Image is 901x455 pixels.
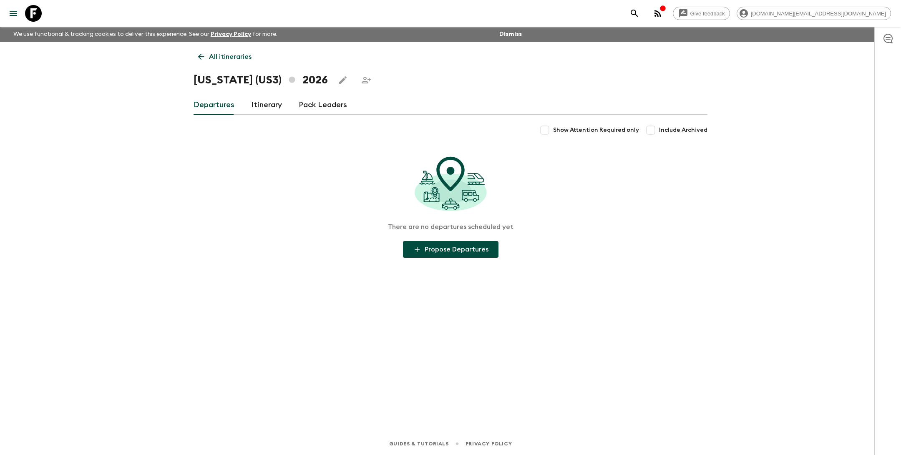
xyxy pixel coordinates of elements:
[5,5,22,22] button: menu
[194,48,256,65] a: All itineraries
[553,126,639,134] span: Show Attention Required only
[251,95,282,115] a: Itinerary
[497,28,524,40] button: Dismiss
[388,223,513,231] p: There are no departures scheduled yet
[389,439,449,448] a: Guides & Tutorials
[299,95,347,115] a: Pack Leaders
[737,7,891,20] div: [DOMAIN_NAME][EMAIL_ADDRESS][DOMAIN_NAME]
[10,27,281,42] p: We use functional & tracking cookies to deliver this experience. See our for more.
[673,7,730,20] a: Give feedback
[746,10,891,17] span: [DOMAIN_NAME][EMAIL_ADDRESS][DOMAIN_NAME]
[659,126,707,134] span: Include Archived
[194,72,328,88] h1: [US_STATE] (US3) 2026
[466,439,512,448] a: Privacy Policy
[626,5,643,22] button: search adventures
[209,52,252,62] p: All itineraries
[403,241,498,258] button: Propose Departures
[194,95,234,115] a: Departures
[358,72,375,88] span: Share this itinerary
[335,72,351,88] button: Edit this itinerary
[686,10,730,17] span: Give feedback
[211,31,251,37] a: Privacy Policy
